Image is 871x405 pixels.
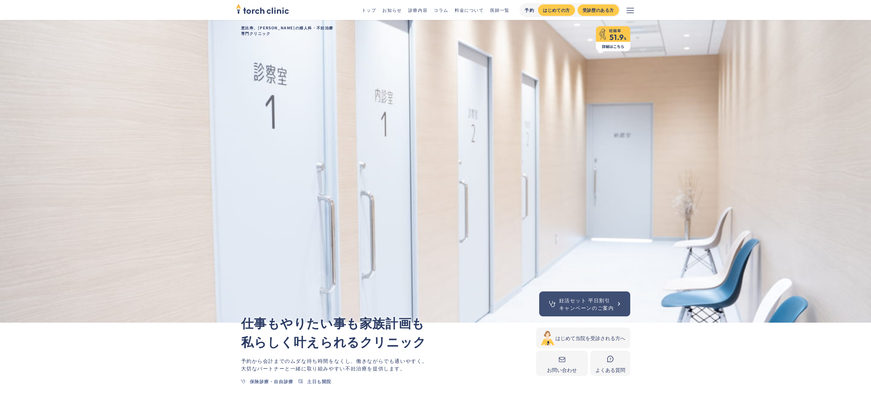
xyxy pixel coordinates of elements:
[555,334,625,342] div: はじめて当院を受診される方へ
[241,313,536,351] p: 仕事もやりたい事も家族計画も 私らしく叶えられるクリニック
[490,7,510,13] a: 医師一覧
[578,4,619,16] a: 受診歴のある方
[583,7,614,13] div: 受診歴のある方
[559,296,614,311] div: 妊活セット 平日割引 キャンペーンのご案内
[382,7,402,13] a: お知らせ
[539,291,630,316] a: 妊活セット 平日割引キャンペーンのご案内
[241,357,356,364] span: 予約から会計までのムダな待ち時間をなくし、
[541,366,583,373] div: お問い合わせ
[236,2,289,16] img: torch clinic
[236,4,289,16] a: home
[525,7,534,13] div: 予約
[236,20,635,41] h1: 恵比寿、[PERSON_NAME]の婦人科・不妊治療 専門クリニック
[536,328,630,348] a: はじめて当院を受診される方へ
[455,7,484,13] a: 料金について
[250,378,293,385] div: 保険診療・自由診療
[548,300,557,308] img: 聴診器のアイコン
[408,7,428,13] a: 診療内容
[434,7,448,13] a: コラム
[362,7,376,13] a: トップ
[536,351,588,376] a: お問い合わせ
[241,364,345,372] span: 大切なパートナーと一緒に取り組みやすい
[590,351,630,376] a: よくある質問
[543,7,570,13] div: はじめての方
[241,357,536,372] p: 働きながらでも通いやすく。 不妊治療を提供します。
[307,378,331,385] div: 土日も開院
[538,4,575,16] a: はじめての方
[595,366,625,373] div: よくある質問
